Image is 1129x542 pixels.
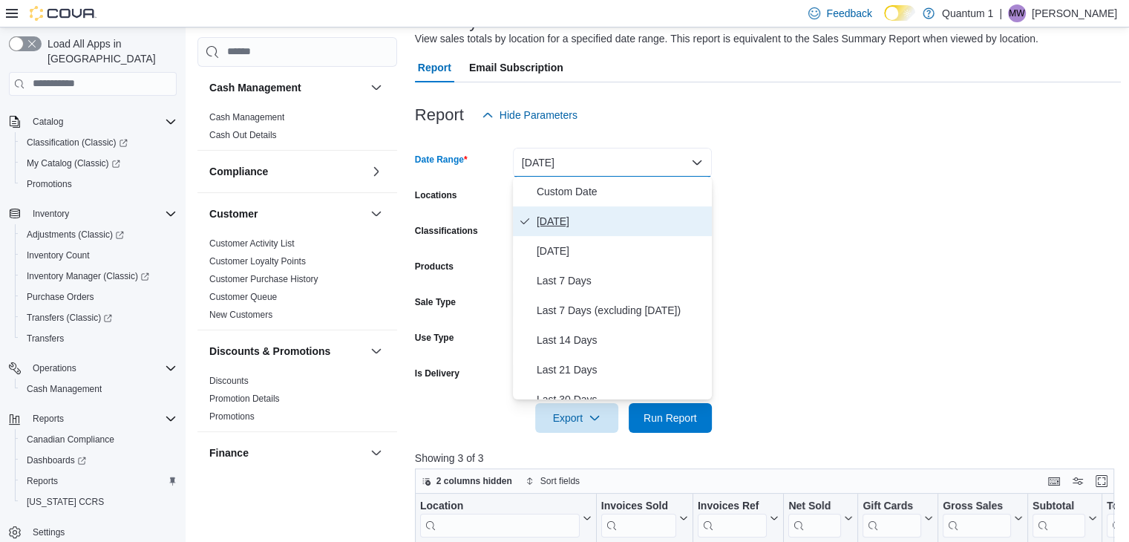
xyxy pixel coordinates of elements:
span: Inventory [33,208,69,220]
a: My Catalog (Classic) [15,153,183,174]
button: Customer [209,206,364,221]
span: Last 7 Days [537,272,706,290]
span: Cash Management [27,383,102,395]
span: Transfers (Classic) [21,309,177,327]
span: Inventory [27,205,177,223]
button: Invoices Ref [698,499,779,537]
span: Cash Management [21,380,177,398]
p: Quantum 1 [942,4,993,22]
h3: Customer [209,206,258,221]
span: Last 21 Days [537,361,706,379]
button: Hide Parameters [476,100,583,130]
button: Cash Management [367,79,385,97]
span: Export [544,403,609,433]
h3: Cash Management [209,80,301,95]
p: [PERSON_NAME] [1032,4,1117,22]
a: Purchase Orders [21,288,100,306]
span: Transfers [21,330,177,347]
a: Adjustments (Classic) [21,226,130,244]
span: Customer Queue [209,291,277,303]
span: Operations [33,362,76,374]
button: [US_STATE] CCRS [15,492,183,512]
div: Net Sold [788,499,841,513]
span: Custom Date [537,183,706,200]
button: Inventory [27,205,75,223]
input: Dark Mode [884,5,915,21]
span: Purchase Orders [21,288,177,306]
button: Cash Management [15,379,183,399]
button: Canadian Compliance [15,429,183,450]
button: Operations [3,358,183,379]
div: View sales totals by location for a specified date range. This report is equivalent to the Sales ... [415,31,1038,47]
button: Display options [1069,472,1087,490]
h3: Finance [209,445,249,460]
button: Export [535,403,618,433]
span: Cash Out Details [209,129,277,141]
p: | [999,4,1002,22]
span: Transfers [27,333,64,345]
span: Dashboards [21,451,177,469]
a: Customer Activity List [209,238,295,249]
span: Promotion Details [209,393,280,405]
span: Canadian Compliance [21,431,177,448]
button: Customer [367,205,385,223]
a: Promotion Details [209,394,280,404]
a: Discounts [209,376,249,386]
a: Inventory Manager (Classic) [15,266,183,287]
span: 2 columns hidden [436,475,512,487]
button: Promotions [15,174,183,195]
a: Inventory Count [21,246,96,264]
button: Inventory [3,203,183,224]
div: Invoices Ref [698,499,767,537]
a: Transfers (Classic) [15,307,183,328]
span: Discounts [209,375,249,387]
a: Customer Loyalty Points [209,256,306,267]
button: Compliance [209,164,364,179]
span: Reports [33,413,64,425]
span: Customer Purchase History [209,273,318,285]
span: Inventory Count [27,249,90,261]
button: Catalog [3,111,183,132]
button: Operations [27,359,82,377]
a: Cash Management [21,380,108,398]
span: Last 14 Days [537,331,706,349]
span: Dark Mode [884,21,885,22]
span: Inventory Count [21,246,177,264]
span: My Catalog (Classic) [27,157,120,169]
a: New Customers [209,310,272,320]
div: Gross Sales [943,499,1011,537]
a: Promotions [209,411,255,422]
a: Transfers (Classic) [21,309,118,327]
span: Canadian Compliance [27,434,114,445]
label: Date Range [415,154,468,166]
a: Cash Out Details [209,130,277,140]
span: Adjustments (Classic) [21,226,177,244]
span: Promotions [21,175,177,193]
a: Adjustments (Classic) [15,224,183,245]
div: Subtotal [1033,499,1085,513]
label: Use Type [415,332,454,344]
div: Michael Wuest [1008,4,1026,22]
span: Report [418,53,451,82]
span: Catalog [33,116,63,128]
a: Classification (Classic) [21,134,134,151]
span: MW [1009,4,1024,22]
span: Purchase Orders [27,291,94,303]
a: Classification (Classic) [15,132,183,153]
span: Last 7 Days (excluding [DATE]) [537,301,706,319]
span: Customer Loyalty Points [209,255,306,267]
button: Gross Sales [943,499,1023,537]
span: Classification (Classic) [21,134,177,151]
img: Cova [30,6,96,21]
span: Transfers (Classic) [27,312,112,324]
span: [US_STATE] CCRS [27,496,104,508]
button: Sort fields [520,472,586,490]
div: Gift Card Sales [863,499,921,537]
span: Inventory Manager (Classic) [21,267,177,285]
button: Discounts & Promotions [367,342,385,360]
button: Reports [15,471,183,492]
span: [DATE] [537,242,706,260]
a: Cash Management [209,112,284,123]
div: Subtotal [1033,499,1085,537]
